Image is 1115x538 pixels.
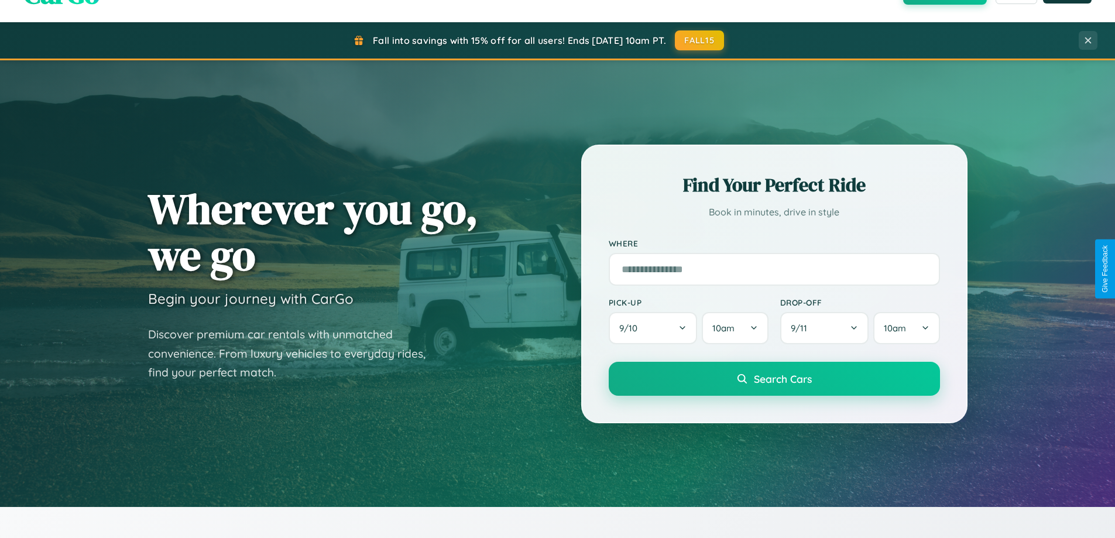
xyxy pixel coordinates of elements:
h3: Begin your journey with CarGo [148,290,354,307]
label: Where [609,238,940,248]
label: Drop-off [780,297,940,307]
span: 10am [884,323,906,334]
button: 10am [873,312,939,344]
span: Search Cars [754,372,812,385]
h2: Find Your Perfect Ride [609,172,940,198]
button: Search Cars [609,362,940,396]
label: Pick-up [609,297,769,307]
button: FALL15 [675,30,724,50]
p: Book in minutes, drive in style [609,204,940,221]
p: Discover premium car rentals with unmatched convenience. From luxury vehicles to everyday rides, ... [148,325,441,382]
button: 9/10 [609,312,698,344]
button: 9/11 [780,312,869,344]
span: Fall into savings with 15% off for all users! Ends [DATE] 10am PT. [373,35,666,46]
span: 10am [712,323,735,334]
span: 9 / 10 [619,323,643,334]
span: 9 / 11 [791,323,813,334]
h1: Wherever you go, we go [148,186,478,278]
div: Give Feedback [1101,245,1109,293]
button: 10am [702,312,768,344]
